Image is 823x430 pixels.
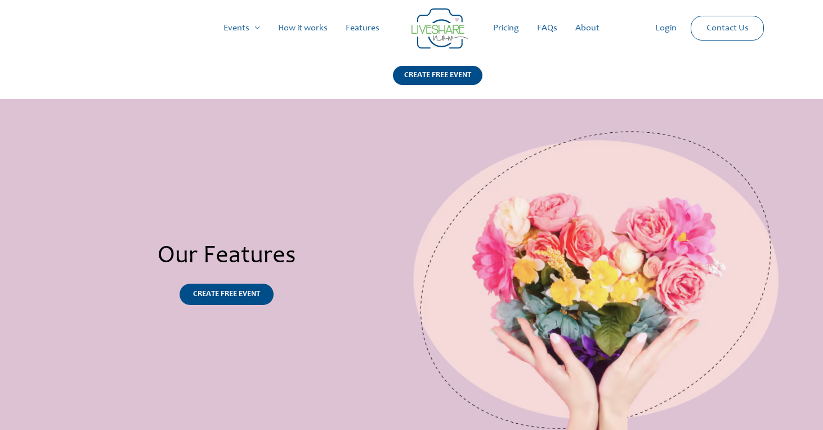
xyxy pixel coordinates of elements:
span: CREATE FREE EVENT [193,290,260,298]
a: About [566,10,609,46]
a: Pricing [484,10,528,46]
a: CREATE FREE EVENT [393,66,482,99]
div: CREATE FREE EVENT [393,66,482,85]
h2: Our Features [41,241,411,272]
a: Features [337,10,388,46]
a: Events [214,10,269,46]
a: FAQs [528,10,566,46]
a: Login [646,10,686,46]
a: CREATE FREE EVENT [180,284,274,305]
img: LiveShare logo - Capture & Share Event Memories [411,8,468,49]
a: How it works [269,10,337,46]
nav: Site Navigation [20,10,803,46]
a: Contact Us [697,16,758,40]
